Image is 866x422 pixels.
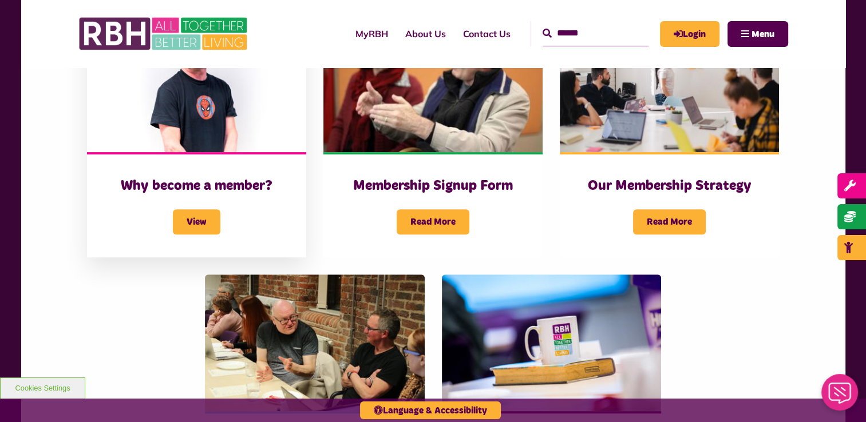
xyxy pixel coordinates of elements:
[347,18,397,49] a: MyRBH
[814,371,866,422] iframe: Netcall Web Assistant for live chat
[454,18,519,49] a: Contact Us
[87,15,306,152] img: Butterworth, Andy (1)
[397,18,454,49] a: About Us
[633,209,706,234] span: Read More
[110,177,283,195] h3: Why become a member?
[323,15,543,257] a: Membership Signup Form Read More
[752,30,774,39] span: Menu
[583,177,756,195] h3: Our Membership Strategy
[560,15,779,257] a: Our Membership Strategy Read More
[397,209,469,234] span: Read More
[560,15,779,152] img: You X Ventures Oalh2mojuuk Unsplash
[87,15,306,257] a: Why become a member? View
[173,209,220,234] span: View
[323,15,543,152] img: Gary Hilary
[660,21,719,47] a: MyRBH
[205,274,424,412] img: Rep Body
[78,11,250,56] img: RBH
[442,274,661,412] img: RBH logo mug
[346,177,520,195] h3: Membership Signup Form
[727,21,788,47] button: Navigation
[543,21,648,46] input: Search
[360,401,501,419] button: Language & Accessibility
